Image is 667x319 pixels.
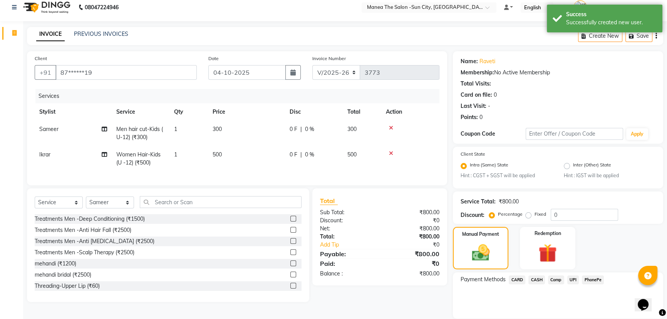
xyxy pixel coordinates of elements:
[461,80,491,88] div: Total Visits:
[470,161,508,171] label: Intra (Same) State
[305,125,314,133] span: 0 %
[494,91,497,99] div: 0
[314,233,380,241] div: Total:
[461,91,492,99] div: Card on file:
[488,102,490,110] div: -
[461,102,486,110] div: Last Visit:
[582,275,604,284] span: PhonePe
[213,151,222,158] span: 500
[498,211,523,218] label: Percentage
[461,69,655,77] div: No Active Membership
[461,57,478,65] div: Name:
[578,30,622,42] button: Create New
[380,249,445,259] div: ₹800.00
[140,196,302,208] input: Search or Scan
[36,27,65,41] a: INVOICE
[208,55,219,62] label: Date
[528,275,545,284] span: CASH
[625,30,652,42] button: Save
[461,275,506,284] span: Payment Methods
[573,161,611,171] label: Inter (Other) State
[314,259,380,268] div: Paid:
[213,126,222,133] span: 300
[320,197,338,205] span: Total
[314,249,380,259] div: Payable:
[535,230,561,237] label: Redemption
[343,103,381,121] th: Total
[461,151,485,158] label: Client State
[479,57,495,65] a: Raveti
[39,126,59,133] span: Sameer
[35,215,145,223] div: Treatments Men -Deep Conditioning (₹1500)
[35,226,131,234] div: Treatments Men -Anti Hair Fall (₹2500)
[290,125,297,133] span: 0 F
[564,172,655,179] small: Hint : IGST will be applied
[35,65,56,80] button: +91
[635,288,659,311] iframe: chat widget
[466,242,495,263] img: _cash.svg
[380,225,445,233] div: ₹800.00
[285,103,343,121] th: Disc
[347,151,357,158] span: 500
[35,237,154,245] div: Treatments Men -Anti [MEDICAL_DATA] (₹2500)
[548,275,564,284] span: Comp
[567,275,579,284] span: UPI
[116,126,163,141] span: Men hair cut-Kids ( U-12) (₹300)
[300,125,302,133] span: |
[461,130,526,138] div: Coupon Code
[39,151,50,158] span: Ikrar
[169,103,208,121] th: Qty
[290,151,297,159] span: 0 F
[314,241,391,249] a: Add Tip
[591,3,652,12] span: [PERSON_NAME] kokku
[305,151,314,159] span: 0 %
[112,103,169,121] th: Service
[390,241,445,249] div: ₹0
[533,242,563,265] img: _gift.svg
[55,65,197,80] input: Search by Name/Mobile/Email/Code
[462,231,499,238] label: Manual Payment
[461,198,496,206] div: Service Total:
[314,225,380,233] div: Net:
[461,211,484,219] div: Discount:
[381,103,439,121] th: Action
[626,128,648,140] button: Apply
[208,103,285,121] th: Price
[314,217,380,225] div: Discount:
[479,113,483,121] div: 0
[35,248,134,257] div: Treatments Men -Scalp Therapy (₹2500)
[526,128,623,140] input: Enter Offer / Coupon Code
[312,55,346,62] label: Invoice Number
[380,233,445,241] div: ₹800.00
[461,172,552,179] small: Hint : CGST + SGST will be applied
[509,275,525,284] span: CARD
[380,208,445,217] div: ₹800.00
[74,30,128,37] a: PREVIOUS INVOICES
[174,126,177,133] span: 1
[314,208,380,217] div: Sub Total:
[566,18,657,27] div: Successfully created new user.
[35,282,100,290] div: Threading-Upper Lip (₹60)
[566,10,657,18] div: Success
[174,151,177,158] span: 1
[300,151,302,159] span: |
[380,259,445,268] div: ₹0
[380,270,445,278] div: ₹800.00
[461,113,478,121] div: Points:
[35,55,47,62] label: Client
[35,260,76,268] div: mehandi (₹1200)
[380,217,445,225] div: ₹0
[35,103,112,121] th: Stylist
[461,69,494,77] div: Membership:
[573,0,587,14] img: vamsi kokku
[116,151,161,166] span: Women Hair-Kids (U -12) (₹500)
[347,126,357,133] span: 300
[314,270,380,278] div: Balance :
[535,211,546,218] label: Fixed
[499,198,519,206] div: ₹800.00
[35,271,91,279] div: mehandi bridal (₹2500)
[35,89,445,103] div: Services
